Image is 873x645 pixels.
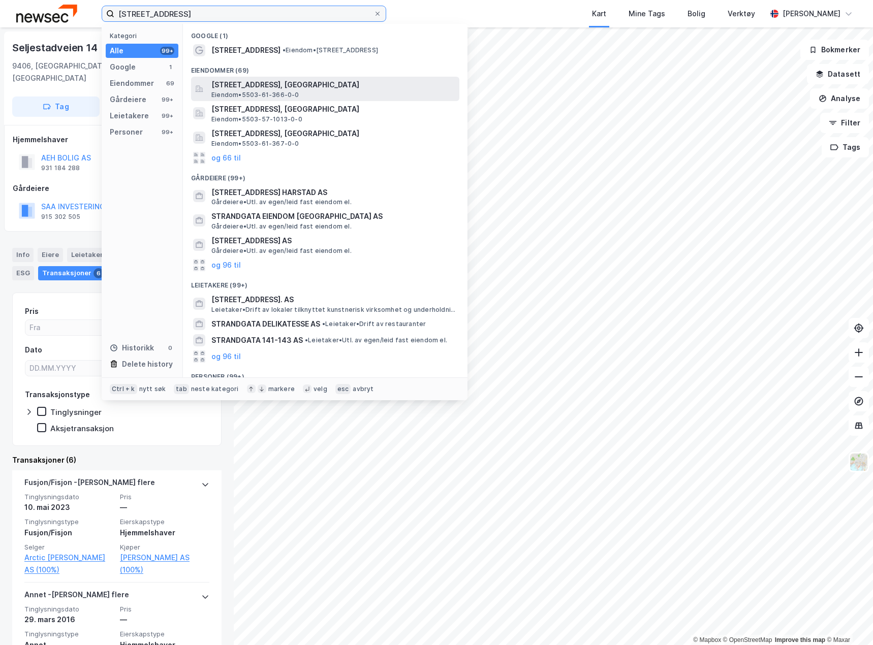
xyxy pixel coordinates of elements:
div: Leietakere [67,248,111,262]
div: Ctrl + k [110,384,137,394]
div: Eiere [38,248,63,262]
div: 1 [166,63,174,71]
span: Eierskapstype [120,518,209,526]
div: Personer [110,126,143,138]
a: Improve this map [775,636,825,643]
div: 99+ [160,47,174,55]
span: Kjøper [120,543,209,552]
div: Eiendommer (69) [183,58,467,77]
div: — [120,614,209,626]
span: • [305,336,308,344]
div: markere [268,385,295,393]
span: Tinglysningsdato [24,493,114,501]
div: esc [335,384,351,394]
div: [PERSON_NAME] [783,8,840,20]
div: Bolig [688,8,705,20]
a: OpenStreetMap [723,636,772,643]
div: 915 302 505 [41,213,80,221]
img: Z [849,453,868,472]
span: Gårdeiere • Utl. av egen/leid fast eiendom el. [211,198,352,206]
div: Fusjon/Fisjon - [PERSON_NAME] flere [24,476,155,493]
span: Eierskapstype [120,630,209,638]
input: Fra [25,320,114,335]
span: [STREET_ADDRESS] [211,44,280,56]
div: Gårdeiere [110,93,146,106]
div: Leietakere (99+) [183,273,467,292]
span: Tinglysningstype [24,518,114,526]
div: — [120,501,209,513]
span: STRANDGATA EIENDOM [GEOGRAPHIC_DATA] AS [211,210,455,222]
div: Leietakere [110,110,149,122]
div: Hjemmelshaver [13,134,221,146]
div: Delete history [122,358,173,370]
span: • [283,46,286,54]
button: og 66 til [211,152,241,164]
button: Datasett [807,64,869,84]
div: Transaksjoner (6) [12,454,222,466]
span: Tinglysningstype [24,630,114,638]
span: Gårdeiere • Utl. av egen/leid fast eiendom el. [211,247,352,255]
div: Kategori [110,32,178,40]
div: Transaksjoner [38,266,108,280]
div: ESG [12,266,34,280]
a: [PERSON_NAME] AS (100%) [120,552,209,576]
span: Leietaker • Drift av lokaler tilknyttet kunstnerisk virksomhet og underholdningsvirksomhet [211,306,457,314]
div: Aksjetransaksjon [50,424,114,433]
a: Arctic [PERSON_NAME] AS (100%) [24,552,114,576]
input: Søk på adresse, matrikkel, gårdeiere, leietakere eller personer [114,6,373,21]
div: Pris [25,305,39,317]
div: Tinglysninger [50,407,102,417]
div: velg [314,385,327,393]
div: Verktøy [728,8,755,20]
div: 99+ [160,112,174,120]
span: Leietaker • Drift av restauranter [322,320,426,328]
span: STRANDGATA DELIKATESSE AS [211,318,320,330]
span: Eiendom • [STREET_ADDRESS] [283,46,378,54]
div: Fusjon/Fisjon [24,527,114,539]
div: 9406, [GEOGRAPHIC_DATA], [GEOGRAPHIC_DATA] [12,60,170,84]
span: Eiendom • 5503-61-367-0-0 [211,140,299,148]
span: Leietaker • Utl. av egen/leid fast eiendom el. [305,336,447,344]
div: Eiendommer [110,77,154,89]
div: 10. mai 2023 [24,501,114,513]
div: Personer (99+) [183,365,467,383]
div: Google (1) [183,24,467,42]
span: Eiendom • 5503-61-366-0-0 [211,91,299,99]
div: 29. mars 2016 [24,614,114,626]
img: newsec-logo.f6e21ccffca1b3a03d2d.png [16,5,77,22]
div: 99+ [160,95,174,104]
button: og 96 til [211,259,241,271]
div: Info [12,248,34,262]
button: Tags [822,137,869,157]
a: Mapbox [693,636,721,643]
div: Gårdeiere (99+) [183,166,467,184]
div: Hjemmelshaver [120,527,209,539]
div: Seljestadveien 14 [12,40,100,56]
div: Transaksjonstype [25,389,90,401]
span: [STREET_ADDRESS] AS [211,235,455,247]
button: Tag [12,96,100,117]
div: Google [110,61,136,73]
div: 0 [166,344,174,352]
span: • [322,320,325,328]
div: Mine Tags [629,8,665,20]
span: Gårdeiere • Utl. av egen/leid fast eiendom el. [211,222,352,231]
div: 931 184 288 [41,164,80,172]
div: Gårdeiere [13,182,221,195]
div: Historikk [110,342,154,354]
span: [STREET_ADDRESS], [GEOGRAPHIC_DATA] [211,79,455,91]
span: Selger [24,543,114,552]
div: Annet - [PERSON_NAME] flere [24,589,129,605]
div: Kart [592,8,606,20]
span: [STREET_ADDRESS]. AS [211,294,455,306]
div: neste kategori [191,385,239,393]
div: 69 [166,79,174,87]
span: [STREET_ADDRESS] HARSTAD AS [211,186,455,199]
div: 99+ [160,128,174,136]
span: STRANDGATA 141-143 AS [211,334,303,346]
div: nytt søk [139,385,166,393]
div: Dato [25,344,42,356]
span: Pris [120,605,209,614]
button: Filter [820,113,869,133]
iframe: Chat Widget [822,596,873,645]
